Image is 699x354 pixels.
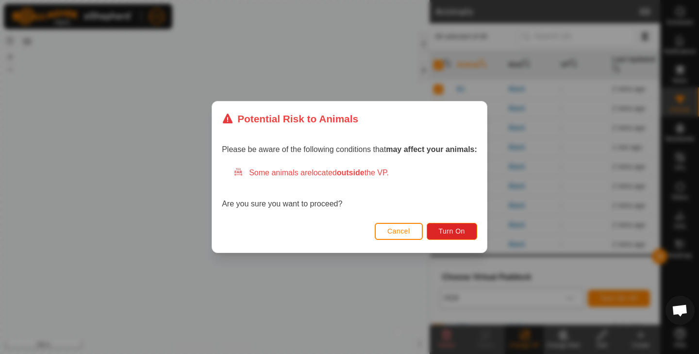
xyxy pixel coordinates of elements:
[222,167,477,210] div: Are you sure you want to proceed?
[387,227,410,235] span: Cancel
[337,169,365,177] strong: outside
[375,223,423,240] button: Cancel
[666,296,695,325] a: Open chat
[439,227,465,235] span: Turn On
[222,111,358,126] div: Potential Risk to Animals
[222,145,477,153] span: Please be aware of the following conditions that
[312,169,389,177] span: located the VP.
[386,145,477,153] strong: may affect your animals:
[233,167,477,179] div: Some animals are
[427,223,477,240] button: Turn On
